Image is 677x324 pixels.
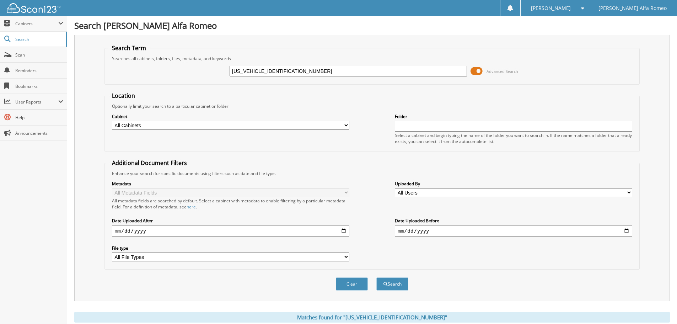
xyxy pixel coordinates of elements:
[395,113,632,119] label: Folder
[15,52,63,58] span: Scan
[74,312,670,323] div: Matches found for "[US_VEHICLE_IDENTIFICATION_NUMBER]"
[7,3,60,13] img: scan123-logo-white.svg
[376,277,408,291] button: Search
[112,198,349,210] div: All metadata fields are searched by default. Select a cabinet with metadata to enable filtering b...
[108,170,636,176] div: Enhance your search for specific documents using filters such as date and file type.
[15,99,58,105] span: User Reports
[108,44,150,52] legend: Search Term
[487,69,518,74] span: Advanced Search
[15,130,63,136] span: Announcements
[395,225,632,237] input: end
[395,181,632,187] label: Uploaded By
[187,204,196,210] a: here
[15,115,63,121] span: Help
[108,55,636,62] div: Searches all cabinets, folders, files, metadata, and keywords
[15,21,58,27] span: Cabinets
[112,181,349,187] label: Metadata
[395,132,632,144] div: Select a cabinet and begin typing the name of the folder you want to search in. If the name match...
[336,277,368,291] button: Clear
[15,36,62,42] span: Search
[395,218,632,224] label: Date Uploaded Before
[15,68,63,74] span: Reminders
[112,113,349,119] label: Cabinet
[74,20,670,31] h1: Search [PERSON_NAME] Alfa Romeo
[15,83,63,89] span: Bookmarks
[112,245,349,251] label: File type
[108,92,139,100] legend: Location
[112,225,349,237] input: start
[108,159,190,167] legend: Additional Document Filters
[531,6,571,10] span: [PERSON_NAME]
[112,218,349,224] label: Date Uploaded After
[108,103,636,109] div: Optionally limit your search to a particular cabinet or folder
[598,6,667,10] span: [PERSON_NAME] Alfa Romeo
